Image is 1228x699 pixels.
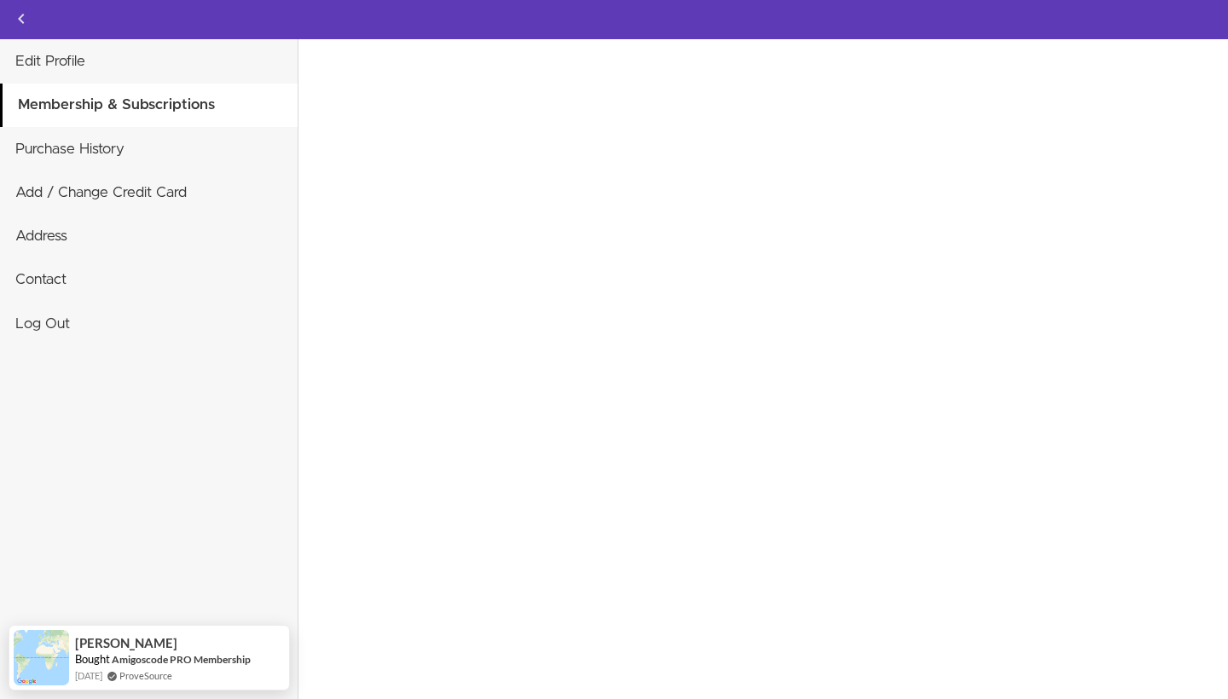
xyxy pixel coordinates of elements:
a: Amigoscode PRO Membership [112,652,251,667]
img: provesource social proof notification image [14,630,69,685]
a: Membership & Subscriptions [3,84,298,126]
a: ProveSource [119,668,172,683]
span: Bought [75,652,110,666]
span: [DATE] [75,668,102,683]
svg: Back to courses [11,9,32,29]
span: [PERSON_NAME] [75,636,177,650]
